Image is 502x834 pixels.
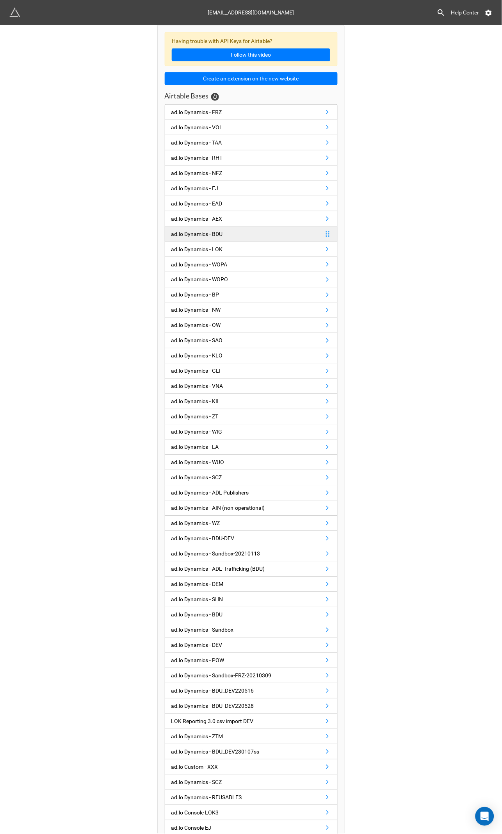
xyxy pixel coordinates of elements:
[165,486,338,501] a: ad.lo Dynamics - ADL Publishers
[165,760,338,775] a: ad.lo Custom - XXX
[165,805,338,821] a: ad.lo Console LOK3
[165,333,338,348] a: ad.lo Dynamics - SAO
[171,565,265,573] div: ad.lo Dynamics - ADL-Trafficking (BDU)
[475,807,494,826] div: Open Intercom Messenger
[165,516,338,531] a: ad.lo Dynamics - WZ
[171,214,223,223] div: ad.lo Dynamics - AEX
[165,303,338,318] a: ad.lo Dynamics - NW
[211,93,219,101] a: Sync Base Structure
[165,531,338,546] a: ad.lo Dynamics - BDU-DEV
[171,778,222,787] div: ad.lo Dynamics - SCZ
[165,409,338,425] a: ad.lo Dynamics - ZT
[171,458,224,467] div: ad.lo Dynamics - WUO
[171,611,223,619] div: ad.lo Dynamics - BDU
[165,348,338,364] a: ad.lo Dynamics - KLO
[165,72,338,86] button: Create an extension on the new website
[171,717,254,726] div: LOK Reporting 3.0 csv import DEV
[171,306,221,314] div: ad.lo Dynamics - NW
[446,5,485,20] a: Help Center
[165,577,338,592] a: ad.lo Dynamics - DEM
[171,367,223,375] div: ad.lo Dynamics - GLF
[9,7,20,18] img: miniextensions-icon.73ae0678.png
[165,501,338,516] a: ad.lo Dynamics - AIN (non-operational)
[171,260,228,269] div: ad.lo Dynamics - WOPA
[165,546,338,562] a: ad.lo Dynamics - Sandbox-20210113
[171,809,219,817] div: ad.lo Console LOK3
[171,763,218,771] div: ad.lo Custom - XXX
[165,211,338,227] a: ad.lo Dynamics - AEX
[165,318,338,333] a: ad.lo Dynamics - OW
[165,668,338,684] a: ad.lo Dynamics - Sandbox-FRZ-20210309
[165,790,338,805] a: ad.lo Dynamics - REUSABLES
[171,169,223,177] div: ad.lo Dynamics - NFZ
[165,714,338,729] a: LOK Reporting 3.0 csv import DEV
[165,699,338,714] a: ad.lo Dynamics - BDU_DEV220528
[165,653,338,668] a: ad.lo Dynamics - POW
[171,352,223,360] div: ad.lo Dynamics - KLO
[171,428,223,436] div: ad.lo Dynamics - WIG
[165,242,338,257] a: ad.lo Dynamics - LOK
[172,48,330,62] a: Follow this video
[165,425,338,440] a: ad.lo Dynamics - WIG
[171,824,212,832] div: ad.lo Console EJ
[171,275,228,284] div: ad.lo Dynamics - WOPO
[165,257,338,272] a: ad.lo Dynamics - WOPA
[171,580,224,589] div: ad.lo Dynamics - DEM
[171,199,223,208] div: ad.lo Dynamics - EAD
[171,656,224,665] div: ad.lo Dynamics - POW
[171,489,249,497] div: ad.lo Dynamics - ADL Publishers
[171,108,222,116] div: ad.lo Dynamics - FRZ
[165,684,338,699] a: ad.lo Dynamics - BDU_DEV220516
[165,562,338,577] a: ad.lo Dynamics - ADL-Trafficking (BDU)
[171,138,222,147] div: ad.lo Dynamics - TAA
[171,184,219,193] div: ad.lo Dynamics - EJ
[165,440,338,455] a: ad.lo Dynamics - LA
[165,166,338,181] a: ad.lo Dynamics - NFZ
[171,443,219,452] div: ad.lo Dynamics - LA
[171,595,223,604] div: ad.lo Dynamics - SHN
[165,91,209,100] h3: Airtable Bases
[171,641,223,650] div: ad.lo Dynamics - DEV
[171,382,223,391] div: ad.lo Dynamics - VNA
[171,687,254,695] div: ad.lo Dynamics - BDU_DEV220516
[165,745,338,760] a: ad.lo Dynamics - BDU_DEV230107ss
[171,413,219,421] div: ad.lo Dynamics - ZT
[165,104,338,120] a: ad.lo Dynamics - FRZ
[165,607,338,623] a: ad.lo Dynamics - BDU
[171,504,265,513] div: ad.lo Dynamics - AIN (non-operational)
[171,748,260,756] div: ad.lo Dynamics - BDU_DEV230107ss
[165,729,338,745] a: ad.lo Dynamics - ZTM
[171,123,223,132] div: ad.lo Dynamics - VOL
[171,519,220,528] div: ad.lo Dynamics - WZ
[171,702,254,711] div: ad.lo Dynamics - BDU_DEV220528
[165,120,338,135] a: ad.lo Dynamics - VOL
[171,230,223,238] div: ad.lo Dynamics - BDU
[165,288,338,303] a: ad.lo Dynamics - BP
[165,775,338,790] a: ad.lo Dynamics - SCZ
[171,154,223,162] div: ad.lo Dynamics - RHT
[165,623,338,638] a: ad.lo Dynamics - Sandbox
[165,196,338,211] a: ad.lo Dynamics - EAD
[171,550,260,558] div: ad.lo Dynamics - Sandbox-20210113
[165,227,338,242] a: ad.lo Dynamics - BDU
[171,336,223,345] div: ad.lo Dynamics - SAO
[171,671,272,680] div: ad.lo Dynamics - Sandbox-FRZ-20210309
[171,626,234,634] div: ad.lo Dynamics - Sandbox
[171,732,223,741] div: ad.lo Dynamics - ZTM
[165,394,338,409] a: ad.lo Dynamics - KIL
[171,321,221,330] div: ad.lo Dynamics - OW
[165,32,338,66] div: Having trouble with API Keys for Airtable?
[165,455,338,470] a: ad.lo Dynamics - WUO
[165,364,338,379] a: ad.lo Dynamics - GLF
[165,150,338,166] a: ad.lo Dynamics - RHT
[165,592,338,607] a: ad.lo Dynamics - SHN
[171,534,235,543] div: ad.lo Dynamics - BDU-DEV
[165,135,338,150] a: ad.lo Dynamics - TAA
[171,793,242,802] div: ad.lo Dynamics - REUSABLES
[171,473,222,482] div: ad.lo Dynamics - SCZ
[165,181,338,196] a: ad.lo Dynamics - EJ
[171,245,223,254] div: ad.lo Dynamics - LOK
[165,470,338,486] a: ad.lo Dynamics - SCZ
[165,272,338,288] a: ad.lo Dynamics - WOPO
[165,379,338,394] a: ad.lo Dynamics - VNA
